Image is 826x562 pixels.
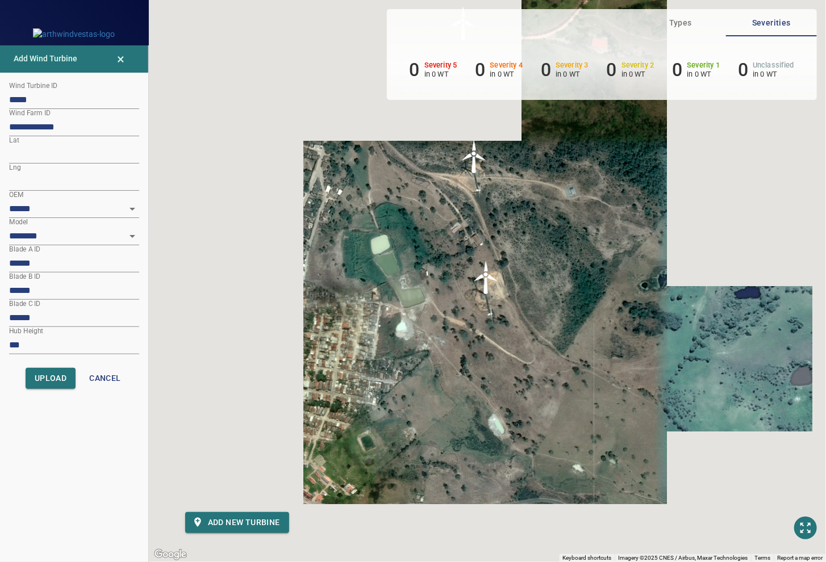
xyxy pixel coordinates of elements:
[33,28,115,40] img: arthwindvestas-logo
[490,61,523,69] h6: Severity 4
[556,70,589,78] p: in 0 WT
[738,59,748,81] h6: 0
[457,140,491,174] gmp-advanced-marker: GRA-002
[672,59,720,81] li: Severity 1
[607,59,617,81] h6: 0
[457,140,491,174] img: windFarmIcon.svg
[733,16,810,30] span: Severities
[618,555,748,561] span: Imagery ©2025 CNES / Airbus, Maxar Technologies
[424,61,457,69] h6: Severity 5
[642,16,719,30] span: Types
[424,70,457,78] p: in 0 WT
[194,515,280,530] span: Add new turbine
[185,512,289,533] button: Add new turbine
[753,61,794,69] h6: Unclassified
[621,70,654,78] p: in 0 WT
[777,555,823,561] a: Report a map error
[687,70,720,78] p: in 0 WT
[753,70,794,78] p: in 0 WT
[447,6,481,40] img: windFarmIcon.svg
[621,61,654,69] h6: Severity 2
[562,554,611,562] button: Keyboard shortcuts
[447,6,481,40] gmp-advanced-marker: GRA-001
[152,547,189,562] a: Open this area in Google Maps (opens a new window)
[490,70,523,78] p: in 0 WT
[687,61,720,69] h6: Severity 1
[541,59,551,81] h6: 0
[410,59,457,81] li: Severity 5
[672,59,682,81] h6: 0
[475,59,485,81] h6: 0
[556,61,589,69] h6: Severity 3
[738,59,794,81] li: Severity Unclassified
[152,547,189,562] img: Google
[410,59,420,81] h6: 0
[469,261,503,295] img: windFarmIcon.svg
[469,261,503,295] gmp-advanced-marker: GRA-003
[754,555,770,561] a: Terms (opens in new tab)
